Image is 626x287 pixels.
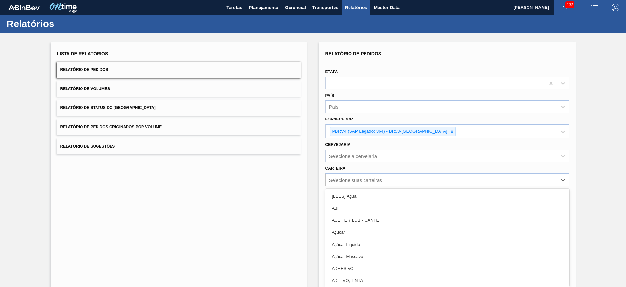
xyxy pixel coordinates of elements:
span: Tarefas [226,4,242,11]
button: Relatório de Pedidos Originados por Volume [57,119,301,135]
span: 133 [565,1,574,8]
div: Açúcar [325,226,569,238]
div: PBRV4 (SAP Legado: 364) - BR53-[GEOGRAPHIC_DATA] [330,127,448,136]
label: País [325,93,334,98]
span: Lista de Relatórios [57,51,108,56]
label: Etapa [325,70,338,74]
span: Master Data [374,4,399,11]
div: ACEITE Y LUBRICANTE [325,214,569,226]
button: Relatório de Sugestões [57,138,301,154]
span: Relatórios [345,4,367,11]
label: Cervejaria [325,142,350,147]
label: Carteira [325,166,346,171]
div: [BEES] Água [325,190,569,202]
div: ADITIVO, TINTA [325,275,569,287]
span: Relatório de Pedidos [325,51,381,56]
label: Fornecedor [325,117,353,121]
span: Planejamento [249,4,278,11]
span: Relatório de Sugestões [60,144,115,149]
span: Relatório de Volumes [60,87,110,91]
span: Relatório de Pedidos Originados por Volume [60,125,162,129]
div: ABI [325,202,569,214]
div: Selecione suas carteiras [329,177,382,183]
div: ADHESIVO [325,263,569,275]
button: Relatório de Status do [GEOGRAPHIC_DATA] [57,100,301,116]
button: Relatório de Pedidos [57,62,301,78]
div: País [329,104,339,110]
button: Notificações [554,3,575,12]
div: Açúcar Líquido [325,238,569,250]
span: Relatório de Status do [GEOGRAPHIC_DATA] [60,105,156,110]
div: Açúcar Mascavo [325,250,569,263]
h1: Relatórios [7,20,122,27]
div: Selecione a cervejaria [329,153,377,159]
span: Gerencial [285,4,306,11]
img: Logout [612,4,619,11]
img: userActions [591,4,599,11]
span: Transportes [312,4,338,11]
img: TNhmsLtSVTkK8tSr43FrP2fwEKptu5GPRR3wAAAABJRU5ErkJggg== [8,5,40,10]
button: Relatório de Volumes [57,81,301,97]
span: Relatório de Pedidos [60,67,108,72]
